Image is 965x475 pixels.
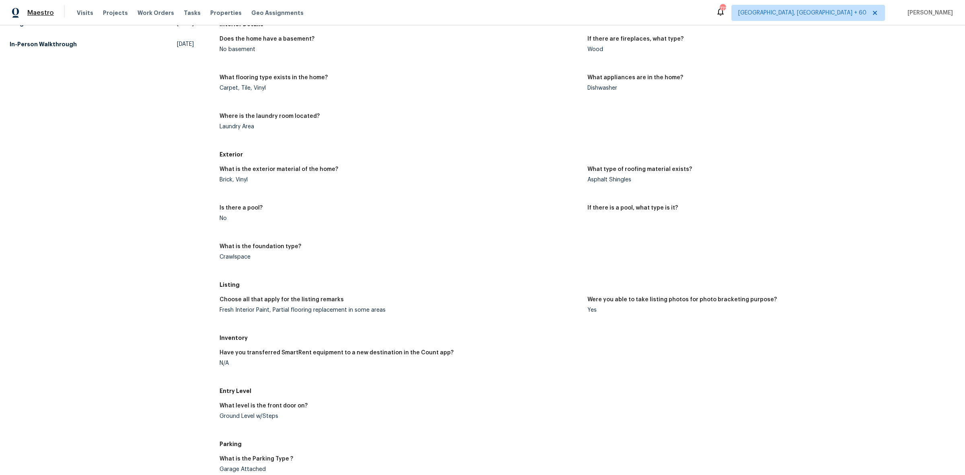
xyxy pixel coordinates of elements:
span: Visits [77,9,93,17]
div: N/A [220,360,581,366]
h5: Choose all that apply for the listing remarks [220,297,344,302]
div: Brick, Vinyl [220,177,581,183]
div: Ground Level w/Steps [220,413,581,419]
h5: In-Person Walkthrough [10,40,77,48]
h5: What level is the front door on? [220,403,308,409]
div: No [220,216,581,221]
h5: What appliances are in the home? [587,75,683,80]
h5: What type of roofing material exists? [587,167,692,172]
h5: Exterior [220,150,955,158]
span: Work Orders [138,9,174,17]
div: Fresh Interior Paint, Partial flooring replacement in some areas [220,307,581,313]
span: Geo Assignments [251,9,304,17]
h5: If there are fireplaces, what type? [587,36,684,42]
div: Wood [587,47,949,52]
a: In-Person Walkthrough[DATE] [10,37,194,51]
span: Properties [210,9,242,17]
h5: If there is a pool, what type is it? [587,205,678,211]
span: [GEOGRAPHIC_DATA], [GEOGRAPHIC_DATA] + 60 [738,9,866,17]
h5: Is there a pool? [220,205,263,211]
h5: Does the home have a basement? [220,36,314,42]
h5: What flooring type exists in the home? [220,75,328,80]
div: Carpet, Tile, Vinyl [220,85,581,91]
span: Tasks [184,10,201,16]
h5: What is the foundation type? [220,244,301,249]
h5: Were you able to take listing photos for photo bracketing purpose? [587,297,777,302]
div: Garage Attached [220,467,581,472]
span: [PERSON_NAME] [904,9,953,17]
h5: Parking [220,440,955,448]
h5: Have you transferred SmartRent equipment to a new destination in the Count app? [220,350,454,356]
span: Maestro [27,9,54,17]
div: 771 [720,5,725,13]
h5: Entry Level [220,387,955,395]
h5: What is the Parking Type ? [220,456,293,462]
h5: Where is the laundry room located? [220,113,320,119]
div: Dishwasher [587,85,949,91]
h5: Inventory [220,334,955,342]
div: No basement [220,47,581,52]
div: Laundry Area [220,124,581,130]
div: Yes [587,307,949,313]
h5: What is the exterior material of the home? [220,167,338,172]
div: Asphalt Shingles [587,177,949,183]
h5: Listing [220,281,955,289]
span: [DATE] [177,40,194,48]
span: Projects [103,9,128,17]
div: Crawlspace [220,254,581,260]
